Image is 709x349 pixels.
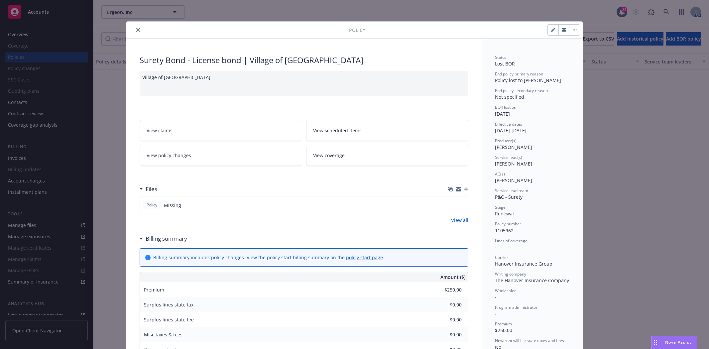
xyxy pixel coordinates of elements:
[495,288,516,293] span: Wholesaler
[144,331,182,338] span: Misc taxes & fees
[495,111,510,117] span: [DATE]
[144,301,193,308] span: Surplus lines state tax
[140,234,187,243] div: Billing summary
[495,104,516,110] span: BOR lost on
[306,120,469,141] a: View scheduled items
[134,26,142,34] button: close
[495,338,564,343] span: Newfront will file state taxes and fees
[495,204,506,210] span: Stage
[140,145,302,166] a: View policy changes
[495,94,524,100] span: Not specified
[140,120,302,141] a: View claims
[346,254,383,261] a: policy start page
[313,152,345,159] span: View coverage
[422,315,466,325] input: 0.00
[495,261,552,267] span: Hanover Insurance Group
[651,336,697,349] button: Nova Assist
[495,327,512,333] span: $250.00
[495,255,508,260] span: Carrier
[495,71,543,77] span: End policy primary reason
[495,310,497,317] span: -
[144,316,194,323] span: Surplus lines state fee
[140,185,157,193] div: Files
[495,121,522,127] span: Effective dates
[140,55,468,66] div: Surety Bond - License bond | Village of [GEOGRAPHIC_DATA]
[495,77,561,83] span: Policy lost to [PERSON_NAME]
[651,336,660,349] div: Drag to move
[422,285,466,295] input: 0.00
[313,127,362,134] span: View scheduled items
[164,202,181,209] span: Missing
[495,271,526,277] span: Writing company
[153,254,384,261] div: Billing summary includes policy changes. View the policy start billing summary on the .
[495,121,569,134] div: [DATE] - [DATE]
[495,60,515,67] span: Lost BOR
[495,277,569,284] span: The Hanover Insurance Company
[495,210,514,217] span: Renewal
[495,294,497,300] span: -
[495,221,521,227] span: Policy number
[147,152,191,159] span: View policy changes
[495,244,497,250] span: -
[495,177,532,183] span: [PERSON_NAME]
[147,127,173,134] span: View claims
[495,188,528,193] span: Service lead team
[665,339,691,345] span: Nova Assist
[495,55,507,60] span: Status
[140,71,468,96] div: Village of [GEOGRAPHIC_DATA]
[440,274,465,281] span: Amount ($)
[495,227,514,234] span: 1105962
[495,138,517,144] span: Producer(s)
[349,27,365,34] span: Policy
[306,145,469,166] a: View coverage
[451,217,468,224] a: View all
[145,202,159,208] span: Policy
[495,321,512,327] span: Premium
[495,194,523,200] span: P&C - Surety
[495,161,532,167] span: [PERSON_NAME]
[146,185,157,193] h3: Files
[495,171,505,177] span: AC(s)
[495,155,522,160] span: Service lead(s)
[144,287,164,293] span: Premium
[495,88,548,93] span: End policy secondary reason
[495,238,528,244] span: Lines of coverage
[146,234,187,243] h3: Billing summary
[422,300,466,310] input: 0.00
[495,144,532,150] span: [PERSON_NAME]
[495,304,537,310] span: Program administrator
[422,330,466,340] input: 0.00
